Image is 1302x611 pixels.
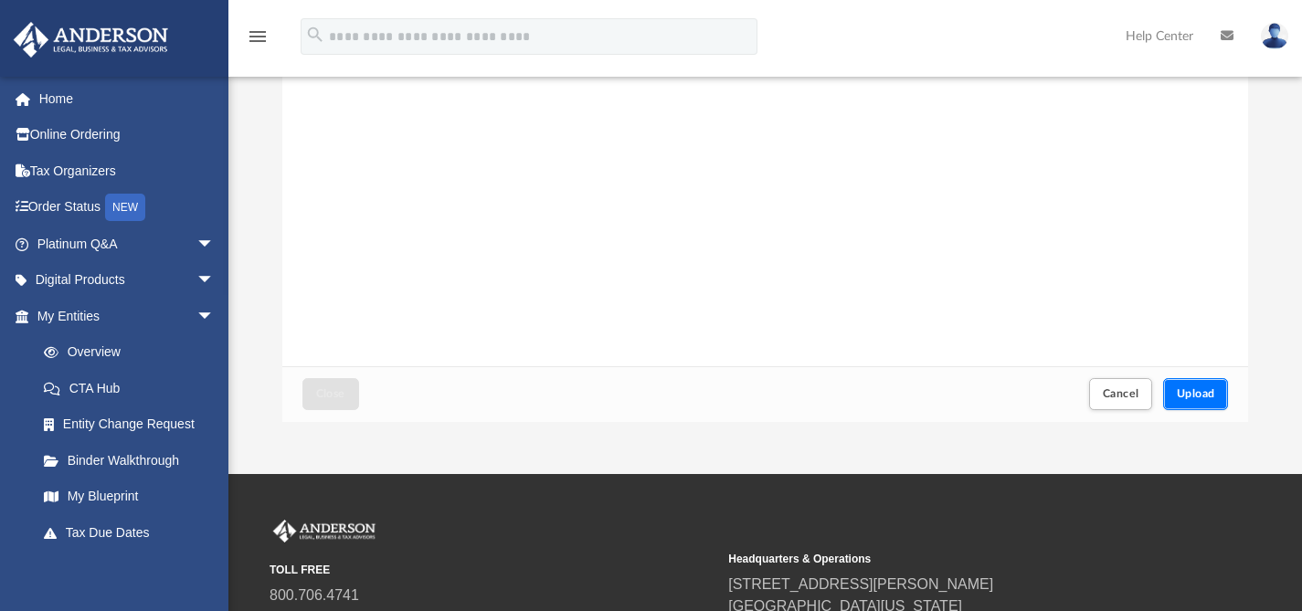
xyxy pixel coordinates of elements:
[13,189,242,226] a: Order StatusNEW
[26,514,242,551] a: Tax Due Dates
[196,298,233,335] span: arrow_drop_down
[26,406,242,443] a: Entity Change Request
[196,262,233,300] span: arrow_drop_down
[1177,388,1215,399] span: Upload
[247,35,269,47] a: menu
[1261,23,1288,49] img: User Pic
[270,587,359,603] a: 800.706.4741
[26,479,233,515] a: My Blueprint
[728,576,993,592] a: [STREET_ADDRESS][PERSON_NAME]
[196,226,233,263] span: arrow_drop_down
[1103,388,1139,399] span: Cancel
[8,22,174,58] img: Anderson Advisors Platinum Portal
[13,262,242,299] a: Digital Productsarrow_drop_down
[247,26,269,47] i: menu
[13,80,242,117] a: Home
[13,117,242,153] a: Online Ordering
[26,334,242,371] a: Overview
[1089,378,1153,410] button: Cancel
[13,226,242,262] a: Platinum Q&Aarrow_drop_down
[26,370,242,406] a: CTA Hub
[728,551,1174,567] small: Headquarters & Operations
[26,442,242,479] a: Binder Walkthrough
[302,378,359,410] button: Close
[13,298,242,334] a: My Entitiesarrow_drop_down
[270,562,715,578] small: TOLL FREE
[316,388,345,399] span: Close
[270,520,379,543] img: Anderson Advisors Platinum Portal
[305,25,325,45] i: search
[1163,378,1229,410] button: Upload
[105,194,145,221] div: NEW
[13,153,242,189] a: Tax Organizers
